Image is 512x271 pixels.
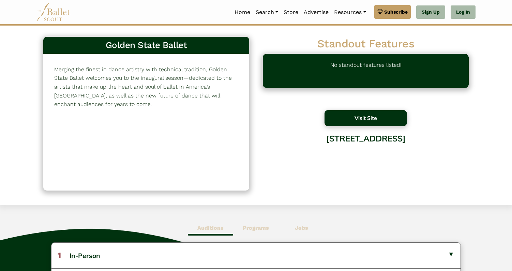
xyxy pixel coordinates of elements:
span: Subscribe [384,8,408,16]
div: [STREET_ADDRESS] [263,129,469,183]
span: 1 [58,251,61,260]
a: Home [232,5,253,19]
a: Subscribe [374,5,411,19]
b: Programs [243,225,269,231]
a: Sign Up [416,5,445,19]
h3: Golden State Ballet [49,40,244,51]
a: Advertise [301,5,331,19]
p: Merging the finest in dance artistry with technical tradition, Golden State Ballet welcomes you t... [54,65,238,109]
a: Store [281,5,301,19]
button: 1In-Person [51,243,461,268]
a: Log In [451,5,476,19]
a: Search [253,5,281,19]
b: Auditions [197,225,224,231]
h2: Standout Features [263,37,469,51]
b: Jobs [295,225,308,231]
p: No standout features listed! [330,61,402,81]
a: Resources [331,5,368,19]
img: gem.svg [377,8,383,16]
button: Visit Site [325,110,407,126]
